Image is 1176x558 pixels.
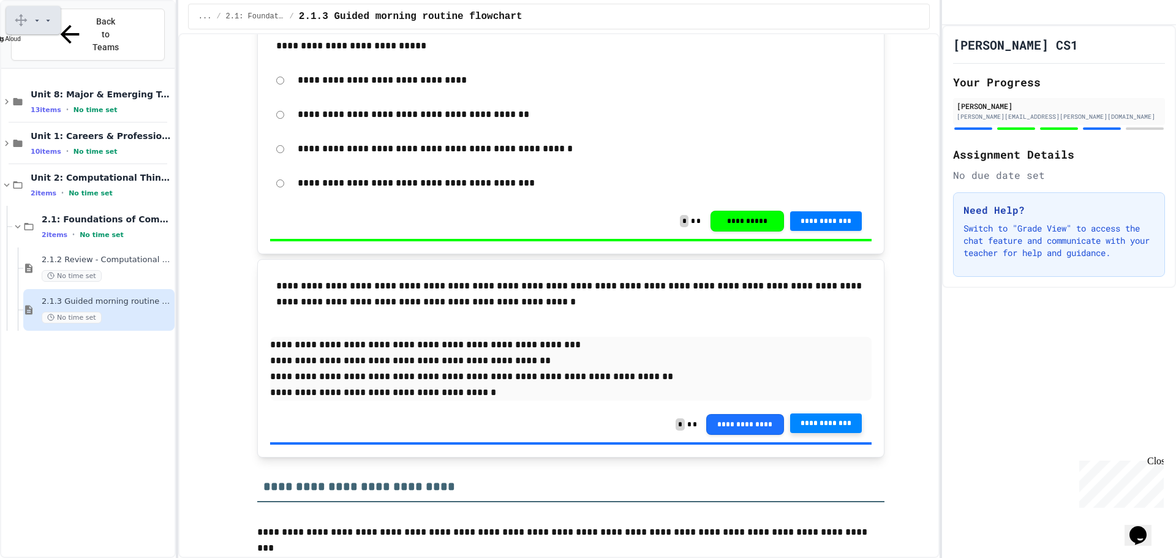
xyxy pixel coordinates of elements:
h2: Your Progress [953,74,1165,91]
span: • [66,146,69,156]
span: / [216,12,221,21]
span: 2 items [42,231,67,239]
span: No time set [42,312,102,323]
gw-toolbardropdownbutton: Talk&Type [43,17,53,23]
gw-toolbardropdownbutton: Prediction [32,17,43,23]
span: Back to Teams [91,15,120,54]
span: • [72,230,75,239]
span: / [290,12,294,21]
span: No time set [42,270,102,282]
span: No time set [73,148,118,156]
iframe: chat widget [1074,456,1164,508]
span: 2.1: Foundations of Computational Thinking [42,214,172,225]
h2: Assignment Details [953,146,1165,163]
div: [PERSON_NAME][EMAIL_ADDRESS][PERSON_NAME][DOMAIN_NAME] [957,112,1161,121]
div: Chat with us now!Close [5,5,85,78]
span: No time set [69,189,113,197]
span: Unit 1: Careers & Professionalism [31,130,172,141]
h1: [PERSON_NAME] CS1 [953,36,1078,53]
span: No time set [80,231,124,239]
span: 2.1.2 Review - Computational Thinking and Problem Solving [42,255,172,265]
span: 13 items [31,106,61,114]
span: 2 items [31,189,56,197]
span: ... [198,12,212,21]
span: No time set [73,106,118,114]
h3: Need Help? [963,203,1155,217]
span: • [61,188,64,198]
span: 2.1.3 Guided morning routine flowchart [42,296,172,307]
iframe: chat widget [1125,509,1164,546]
span: 2.1: Foundations of Computational Thinking [226,12,285,21]
div: [PERSON_NAME] [957,100,1161,111]
span: 10 items [31,148,61,156]
span: Unit 2: Computational Thinking & Problem-Solving [31,172,172,183]
div: No due date set [953,168,1165,183]
p: Switch to "Grade View" to access the chat feature and communicate with your teacher for help and ... [963,222,1155,259]
span: Unit 8: Major & Emerging Technologies [31,89,172,100]
span: • [66,105,69,115]
span: 2.1.3 Guided morning routine flowchart [299,9,522,24]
